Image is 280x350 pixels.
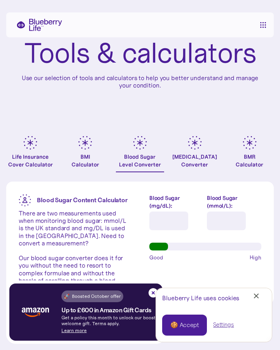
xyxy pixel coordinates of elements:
[64,292,121,300] div: 🚀 Boosted October offer
[12,19,62,31] a: home
[149,194,201,210] label: Blood Sugar (mg/dL):
[61,307,152,313] h4: Up to £600 in Amazon Gift Cards
[16,74,264,89] p: Use our selection of tools and calculators to help you better understand and manage your condition.
[149,254,163,261] span: Good
[61,315,163,326] p: Get a policy this month to unlock our boosted welcome gift. Terms apply.
[6,136,55,172] a: Life Insurance Cover Calculator
[19,210,131,292] p: There are two measurements used when monitoring blood sugar: mmol/L is the UK standard and mg/DL ...
[37,196,128,204] strong: Blood Sugar Content Calculator
[6,153,55,168] div: Life Insurance Cover Calculator
[172,153,217,168] div: [MEDICAL_DATA] Converter
[162,315,207,336] a: 🍪 Accept
[236,153,263,168] div: BMR Calculator
[225,136,274,172] a: BMRCalculator
[213,321,234,329] a: Settings
[170,136,219,172] a: [MEDICAL_DATA]Converter
[72,153,99,168] div: BMI Calculator
[61,136,110,172] a: BMICalculator
[248,288,264,304] a: Close Cookie Popup
[162,294,266,302] div: Blueberry Life uses cookies
[24,38,256,68] h1: Tools & calculators
[119,153,161,168] div: Blood Sugar Level Converter
[207,194,261,210] label: Blood Sugar (mmol/L):
[258,22,268,28] nav: menu
[170,321,199,329] div: 🍪 Accept
[116,136,164,172] a: Blood SugarLevel Converter
[250,254,261,261] span: High
[61,327,87,333] a: Learn more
